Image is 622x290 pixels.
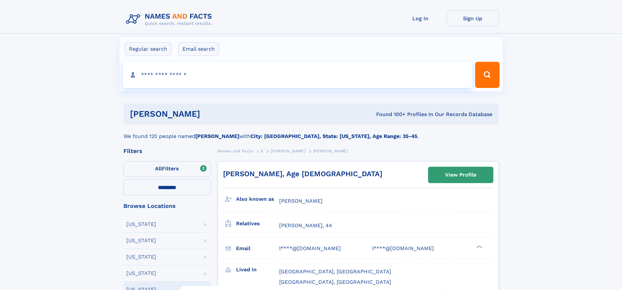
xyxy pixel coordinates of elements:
label: Filters [123,161,211,177]
h3: Also known as [236,194,279,205]
span: [GEOGRAPHIC_DATA], [GEOGRAPHIC_DATA] [279,279,391,285]
a: Names and Facts [217,147,253,155]
h1: [PERSON_NAME] [130,110,288,118]
h3: Email [236,243,279,254]
button: Search Button [475,62,499,88]
label: Regular search [125,42,171,56]
label: Email search [178,42,219,56]
div: [US_STATE] [126,238,156,243]
a: S [261,147,263,155]
span: All [155,165,162,172]
a: View Profile [428,167,493,183]
input: search input [123,62,472,88]
a: [PERSON_NAME], 44 [279,222,332,229]
div: [US_STATE] [126,222,156,227]
b: City: [GEOGRAPHIC_DATA], State: [US_STATE], Age Range: 35-45 [250,133,417,139]
div: Found 100+ Profiles In Our Records Database [288,111,492,118]
div: We found 120 people named with . [123,125,499,140]
div: ❯ [475,245,483,249]
a: Log In [394,10,447,26]
a: [PERSON_NAME], Age [DEMOGRAPHIC_DATA] [223,170,382,178]
div: Browse Locations [123,203,211,209]
a: [PERSON_NAME] [271,147,306,155]
div: Filters [123,148,211,154]
div: [US_STATE] [126,271,156,276]
div: [US_STATE] [126,254,156,260]
span: [GEOGRAPHIC_DATA], [GEOGRAPHIC_DATA] [279,268,391,275]
span: S [261,149,263,153]
h3: Lived in [236,264,279,275]
div: View Profile [445,167,476,182]
img: Logo Names and Facts [123,10,217,28]
span: [PERSON_NAME] [271,149,306,153]
h3: Relatives [236,218,279,229]
span: [PERSON_NAME] [313,149,348,153]
a: Sign Up [447,10,499,26]
b: [PERSON_NAME] [195,133,239,139]
span: [PERSON_NAME] [279,198,323,204]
